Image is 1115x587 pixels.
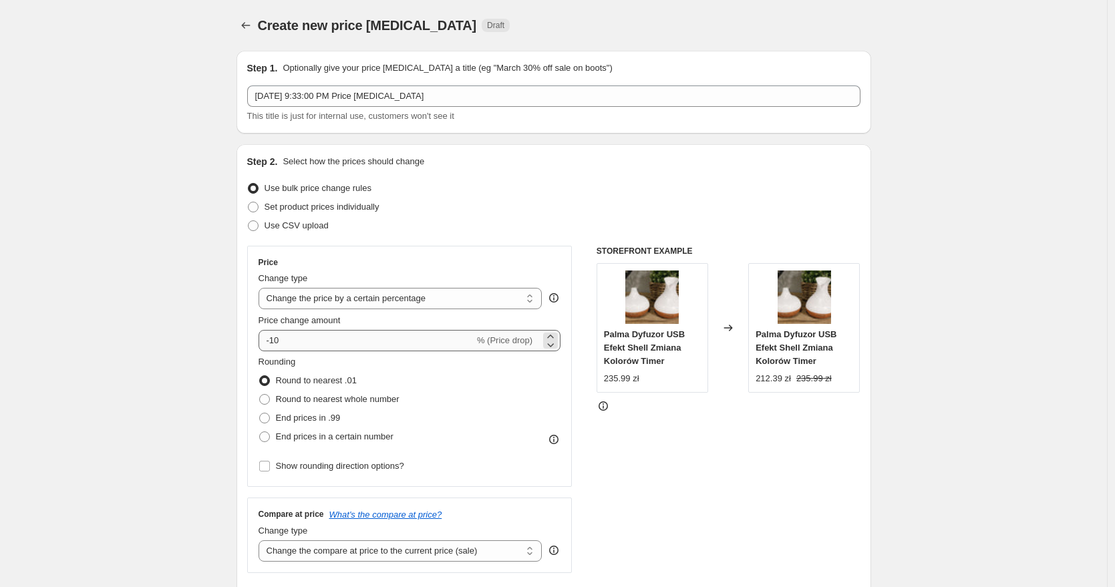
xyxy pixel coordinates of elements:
[259,330,474,351] input: -15
[283,155,424,168] p: Select how the prices should change
[247,85,860,107] input: 30% off holiday sale
[477,335,532,345] span: % (Price drop)
[756,329,836,366] span: Palma Dyfuzor USB Efekt Shell Zmiana Kolorów Timer
[796,372,832,385] strike: 235.99 zł
[778,270,831,324] img: bG9jYWw6Ly9tZWRpYS9TRy9DQy82MFIzMEMxRzZNVktDQ1NHLzNmNDM5YmE0LmpwZWc_80x.jpg
[547,544,561,557] div: help
[604,329,685,366] span: Palma Dyfuzor USB Efekt Shell Zmiana Kolorów Timer
[259,509,324,520] h3: Compare at price
[604,372,639,385] div: 235.99 zł
[265,220,329,230] span: Use CSV upload
[276,461,404,471] span: Show rounding direction options?
[756,372,791,385] div: 212.39 zł
[247,155,278,168] h2: Step 2.
[259,257,278,268] h3: Price
[625,270,679,324] img: bG9jYWw6Ly9tZWRpYS9TRy9DQy82MFIzMEMxRzZNVktDQ1NHLzNmNDM5YmE0LmpwZWc_80x.jpg
[247,111,454,121] span: This title is just for internal use, customers won't see it
[283,61,612,75] p: Optionally give your price [MEDICAL_DATA] a title (eg "March 30% off sale on boots")
[487,20,504,31] span: Draft
[276,375,357,385] span: Round to nearest .01
[259,315,341,325] span: Price change amount
[547,291,561,305] div: help
[259,273,308,283] span: Change type
[276,413,341,423] span: End prices in .99
[236,16,255,35] button: Price change jobs
[258,18,477,33] span: Create new price [MEDICAL_DATA]
[597,246,860,256] h6: STOREFRONT EXAMPLE
[329,510,442,520] button: What's the compare at price?
[276,394,400,404] span: Round to nearest whole number
[259,526,308,536] span: Change type
[259,357,296,367] span: Rounding
[247,61,278,75] h2: Step 1.
[265,183,371,193] span: Use bulk price change rules
[265,202,379,212] span: Set product prices individually
[276,431,393,441] span: End prices in a certain number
